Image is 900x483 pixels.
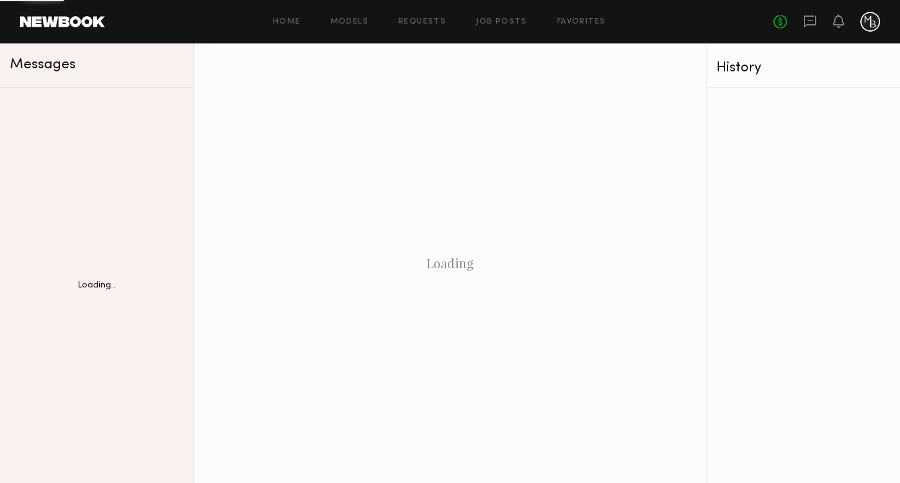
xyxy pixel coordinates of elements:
[398,18,446,26] a: Requests
[10,58,76,72] span: Messages
[194,43,706,483] div: Loading
[331,18,368,26] a: Models
[716,61,890,75] div: History
[78,281,117,290] div: Loading...
[273,18,301,26] a: Home
[557,18,606,26] a: Favorites
[476,18,527,26] a: Job Posts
